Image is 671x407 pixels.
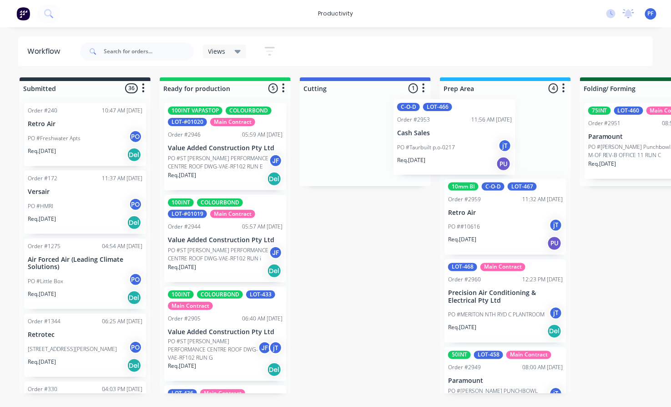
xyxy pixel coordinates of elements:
[16,7,30,20] img: Factory
[208,46,226,56] span: Views
[27,46,65,57] div: Workflow
[648,10,654,18] span: PF
[104,42,194,61] input: Search for orders...
[313,7,358,20] div: productivity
